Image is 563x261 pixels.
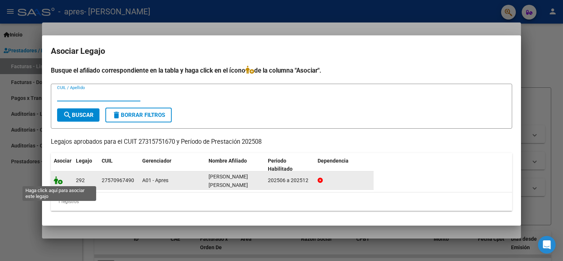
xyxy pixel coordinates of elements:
mat-icon: search [63,111,72,119]
span: Legajo [76,158,92,164]
h2: Asociar Legajo [51,44,512,58]
span: A01 - Apres [142,177,168,183]
datatable-header-cell: Legajo [73,153,99,177]
span: TOLEDO REINOSO BIANCA MAITE [209,174,248,188]
div: Open Intercom Messenger [538,236,556,254]
button: Borrar Filtros [105,108,172,122]
span: Gerenciador [142,158,171,164]
span: CUIL [102,158,113,164]
span: 292 [76,177,85,183]
datatable-header-cell: Nombre Afiliado [206,153,265,177]
datatable-header-cell: CUIL [99,153,139,177]
span: Borrar Filtros [112,112,165,118]
div: 1 registros [51,192,512,211]
span: Periodo Habilitado [268,158,293,172]
button: Buscar [57,108,99,122]
div: 202506 a 202512 [268,176,312,185]
h4: Busque el afiliado correspondiente en la tabla y haga click en el ícono de la columna "Asociar". [51,66,512,75]
p: Legajos aprobados para el CUIT 27315751670 y Período de Prestación 202508 [51,138,512,147]
datatable-header-cell: Asociar [51,153,73,177]
span: Dependencia [318,158,349,164]
datatable-header-cell: Dependencia [315,153,374,177]
span: Buscar [63,112,94,118]
datatable-header-cell: Gerenciador [139,153,206,177]
span: Nombre Afiliado [209,158,247,164]
span: Asociar [54,158,71,164]
div: 27570967490 [102,176,134,185]
mat-icon: delete [112,111,121,119]
datatable-header-cell: Periodo Habilitado [265,153,315,177]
